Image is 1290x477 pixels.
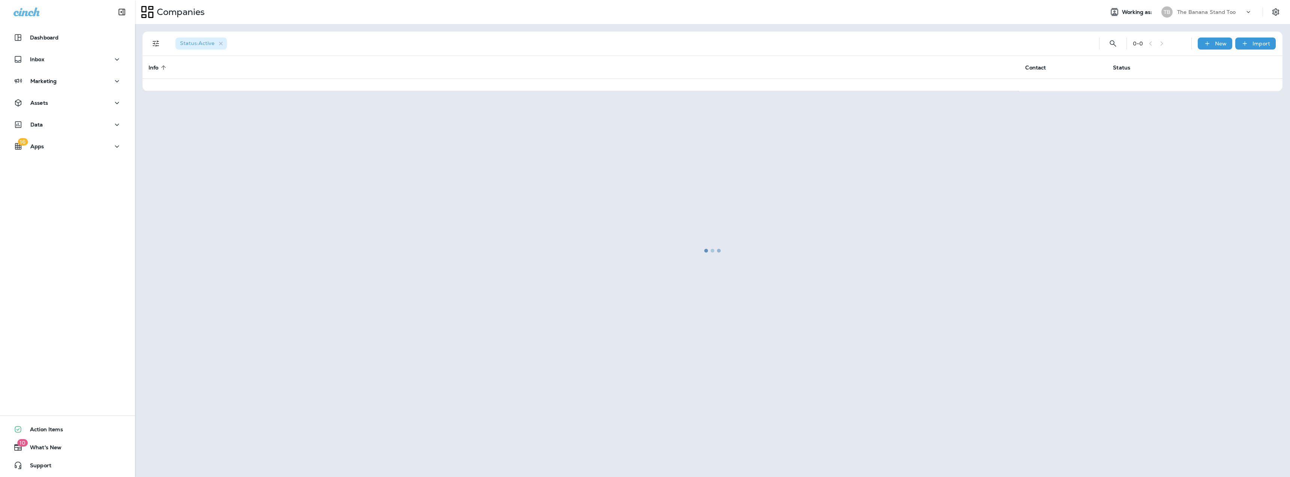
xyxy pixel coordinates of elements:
button: Inbox [7,52,127,67]
p: Marketing [30,78,57,84]
button: Action Items [7,422,127,437]
p: The Banana Stand Too [1177,9,1236,15]
div: TB [1161,6,1173,18]
span: Support [22,462,51,471]
button: Support [7,458,127,473]
button: 16Apps [7,139,127,154]
p: Data [30,122,43,128]
button: Marketing [7,74,127,89]
button: Settings [1269,5,1282,19]
button: Dashboard [7,30,127,45]
p: Inbox [30,56,44,62]
p: Dashboard [30,35,58,41]
button: Collapse Sidebar [111,5,132,20]
span: Action Items [22,426,63,435]
span: 16 [18,138,28,146]
p: Import [1252,41,1270,47]
button: Assets [7,95,127,110]
p: New [1215,41,1227,47]
p: Companies [154,6,205,18]
p: Apps [30,143,44,149]
span: 10 [17,439,28,447]
span: Working as: [1122,9,1154,15]
span: What's New [22,444,61,453]
p: Assets [30,100,48,106]
button: Data [7,117,127,132]
button: 10What's New [7,440,127,455]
